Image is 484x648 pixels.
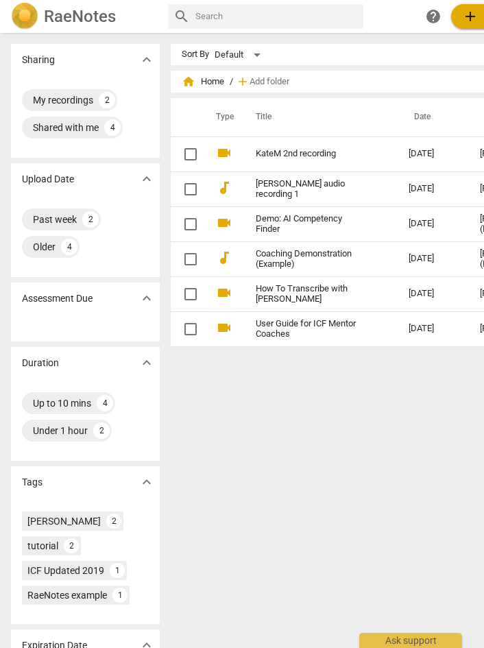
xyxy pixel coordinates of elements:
[136,49,157,70] button: Show more
[97,395,113,411] div: 4
[256,284,359,304] a: How To Transcribe with [PERSON_NAME]
[138,171,155,187] span: expand_more
[27,514,101,528] div: [PERSON_NAME]
[173,8,190,25] span: search
[61,239,77,255] div: 4
[93,422,110,439] div: 2
[106,514,121,529] div: 2
[256,249,359,269] a: Coaching Demonstration (Example)
[216,250,232,266] span: audiotrack
[33,213,77,226] div: Past week
[33,424,88,437] div: Under 1 hour
[136,352,157,373] button: Show more
[104,119,121,136] div: 4
[136,169,157,189] button: Show more
[195,5,358,27] input: Search
[215,44,265,66] div: Default
[33,396,91,410] div: Up to 10 mins
[27,564,104,577] div: ICF Updated 2019
[44,7,116,26] h2: RaeNotes
[138,474,155,490] span: expand_more
[136,288,157,309] button: Show more
[256,179,359,200] a: [PERSON_NAME] audio recording 1
[398,276,469,311] td: [DATE]
[33,93,93,107] div: My recordings
[22,53,55,67] p: Sharing
[398,241,469,276] td: [DATE]
[236,75,250,88] span: add
[82,211,99,228] div: 2
[256,319,359,339] a: User Guide for ICF Mentor Coaches
[11,3,157,30] a: LogoRaeNotes
[216,180,232,196] span: audiotrack
[112,588,128,603] div: 1
[216,320,232,336] span: videocam
[359,633,462,648] div: Ask support
[205,98,239,136] th: Type
[250,77,289,87] span: Add folder
[22,356,59,370] p: Duration
[256,214,359,235] a: Demo: AI Competency Finder
[138,51,155,68] span: expand_more
[398,136,469,171] td: [DATE]
[182,75,195,88] span: home
[182,75,224,88] span: Home
[398,311,469,346] td: [DATE]
[136,472,157,492] button: Show more
[421,4,446,29] a: Help
[138,355,155,371] span: expand_more
[256,149,359,159] a: KateM 2nd recording
[27,539,58,553] div: tutorial
[99,92,115,108] div: 2
[425,8,441,25] span: help
[22,291,93,306] p: Assessment Due
[230,77,233,87] span: /
[64,538,79,553] div: 2
[110,563,125,578] div: 1
[216,145,232,161] span: videocam
[11,3,38,30] img: Logo
[398,171,469,206] td: [DATE]
[398,98,469,136] th: Date
[138,290,155,307] span: expand_more
[33,121,99,134] div: Shared with me
[33,240,56,254] div: Older
[216,215,232,231] span: videocam
[22,172,74,187] p: Upload Date
[239,98,398,136] th: Title
[27,588,107,602] div: RaeNotes example
[462,8,479,25] span: add
[182,49,209,60] div: Sort By
[22,475,43,490] p: Tags
[398,206,469,241] td: [DATE]
[216,285,232,301] span: videocam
